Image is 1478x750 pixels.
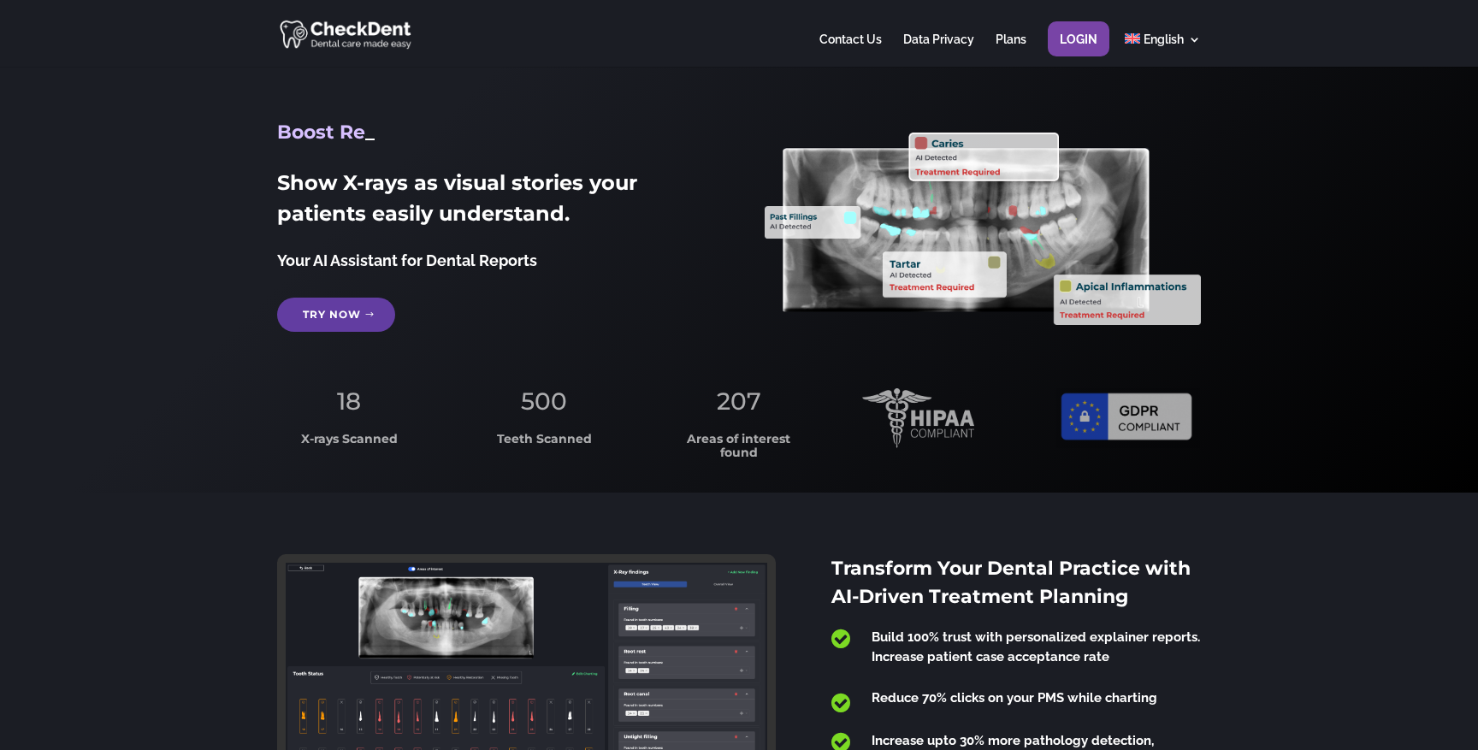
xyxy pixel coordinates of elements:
[1125,33,1201,67] a: English
[521,387,567,416] span: 500
[819,33,882,67] a: Contact Us
[277,298,395,332] a: Try Now
[1060,33,1097,67] a: Login
[365,121,375,144] span: _
[903,33,974,67] a: Data Privacy
[277,121,365,144] span: Boost Re
[831,628,850,650] span: 
[717,387,761,416] span: 207
[831,557,1191,608] span: Transform Your Dental Practice with AI-Driven Treatment Planning
[765,133,1201,325] img: X_Ray_annotated
[872,690,1157,706] span: Reduce 70% clicks on your PMS while charting
[1144,32,1184,46] span: English
[277,168,713,238] h2: Show X-rays as visual stories your patients easily understand.
[831,692,850,714] span: 
[872,629,1200,664] span: Build 100% trust with personalized explainer reports. Increase patient case acceptance rate
[667,433,811,468] h3: Areas of interest found
[277,251,537,269] span: Your AI Assistant for Dental Reports
[337,387,361,416] span: 18
[996,33,1026,67] a: Plans
[280,17,414,50] img: CheckDent AI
